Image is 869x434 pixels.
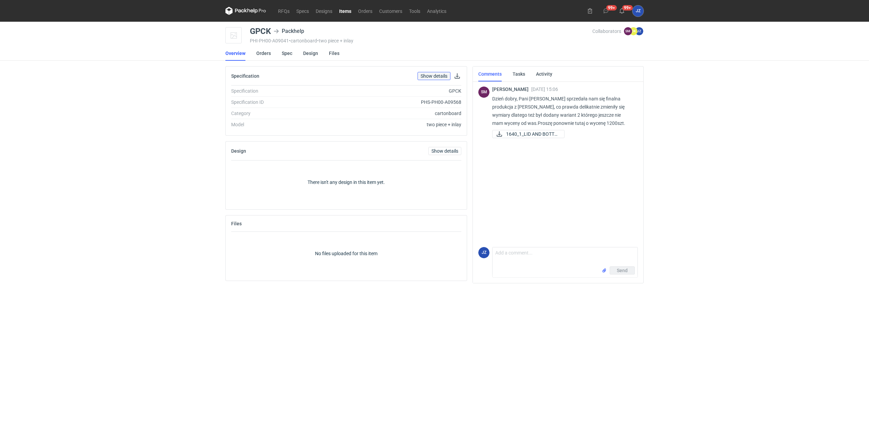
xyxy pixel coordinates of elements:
figcaption: DK [629,27,637,35]
h2: Design [231,148,246,154]
a: Tasks [513,67,525,81]
a: Tools [406,7,424,15]
a: RFQs [275,7,293,15]
div: two piece + inlay [323,121,461,128]
div: Jakub Ziomka [632,5,644,17]
div: PHI-PH00-A09041 [250,38,592,43]
a: Customers [376,7,406,15]
div: Jakub Ziomka [478,247,489,258]
div: Specification ID [231,99,323,106]
p: There isn't any design in this item yet. [308,179,385,186]
a: Specs [293,7,312,15]
a: Designs [312,7,336,15]
svg: Packhelp Pro [225,7,266,15]
a: Orders [355,7,376,15]
div: GPCK [323,88,461,94]
a: Activity [536,67,552,81]
a: Comments [478,67,502,81]
figcaption: JZ [635,27,643,35]
button: JZ [632,5,644,17]
a: 1640_1_LID AND BOTTO... [492,130,565,138]
figcaption: SM [624,27,632,35]
p: No files uploaded for this item [315,250,377,257]
div: Specification [231,88,323,94]
button: Send [610,266,635,275]
a: Show details [418,72,450,80]
a: Design [303,46,318,61]
span: [PERSON_NAME] [492,87,531,92]
div: cartonboard [323,110,461,117]
figcaption: JZ [478,247,489,258]
span: • cartonboard [289,38,317,43]
div: PHS-PH00-A09568 [323,99,461,106]
div: GPCK [250,27,271,35]
div: Packhelp [274,27,304,35]
button: 99+ [600,5,611,16]
span: Send [617,268,628,273]
a: Spec [282,46,292,61]
a: Analytics [424,7,450,15]
a: Overview [225,46,245,61]
span: 1640_1_LID AND BOTTO... [506,130,559,138]
span: [DATE] 15:06 [531,87,558,92]
div: Category [231,110,323,117]
figcaption: SM [478,87,489,98]
a: Items [336,7,355,15]
div: Model [231,121,323,128]
a: Orders [256,46,271,61]
h2: Files [231,221,242,226]
a: Show details [428,147,461,155]
button: 99+ [616,5,627,16]
div: Sebastian Markut [478,87,489,98]
button: Download specification [453,72,461,80]
h2: Specification [231,73,259,79]
span: Collaborators [592,29,621,34]
span: • two piece + inlay [317,38,353,43]
a: Files [329,46,339,61]
div: 1640_1_LID AND BOTTOM + INLAY_GC1 300_400_V2 (1).pdf [492,130,560,138]
p: Dzień dobry, Pani [PERSON_NAME] sprzedała nam się finalna produkcja z [PERSON_NAME], co prawda de... [492,95,632,127]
